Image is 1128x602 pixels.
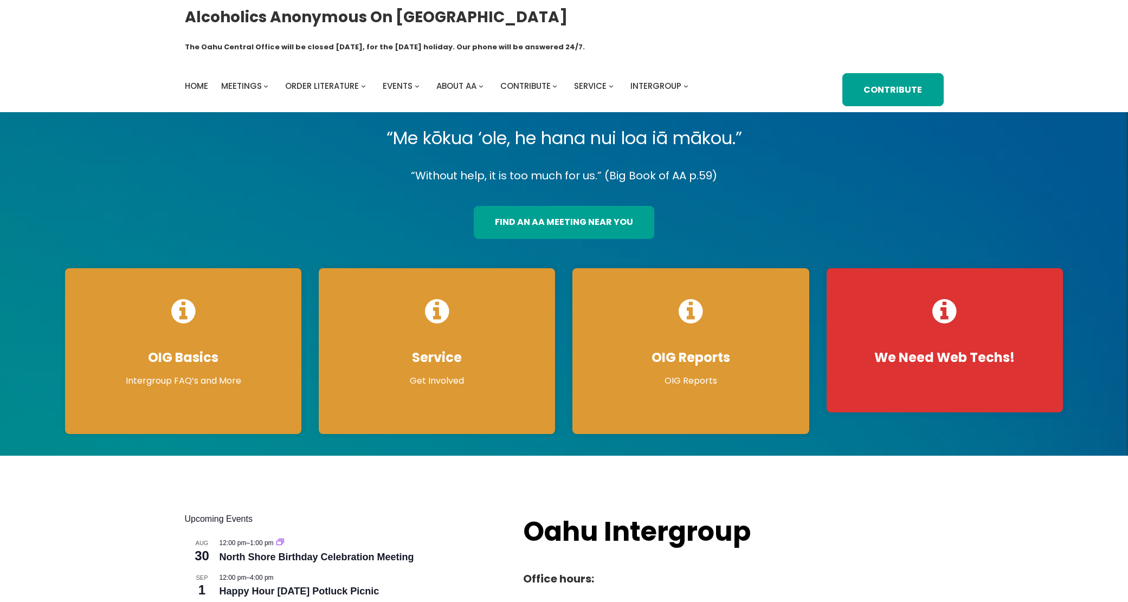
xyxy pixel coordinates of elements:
[220,552,414,563] a: North Shore Birthday Celebration Meeting
[221,80,262,92] span: Meetings
[500,80,551,92] span: Contribute
[330,349,544,366] h4: Service
[220,539,247,547] span: 12:00 pm
[842,73,944,106] a: Contribute
[684,83,688,88] button: Intergroup submenu
[415,83,420,88] button: Events submenu
[523,571,594,586] strong: Office hours:
[76,349,291,366] h4: OIG Basics
[185,547,220,565] span: 30
[436,80,476,92] span: About AA
[837,349,1052,366] h4: We Need Web Techs!
[474,206,655,239] a: find an aa meeting near you
[436,79,476,94] a: About AA
[220,539,275,547] time: –
[552,83,557,88] button: Contribute submenu
[185,4,568,30] a: Alcoholics Anonymous on [GEOGRAPHIC_DATA]
[56,166,1072,185] p: “Without help, it is too much for us.” (Big Book of AA p.59)
[523,513,784,551] h2: Oahu Intergroup
[574,79,607,94] a: Service
[56,123,1072,153] p: “Me kōkua ‘ole, he hana nui loa iā mākou.”
[630,80,681,92] span: Intergroup
[185,79,208,94] a: Home
[276,539,284,547] a: Event series: North Shore Birthday Celebration Meeting
[185,581,220,599] span: 1
[479,83,484,88] button: About AA submenu
[185,80,208,92] span: Home
[220,574,274,581] time: –
[185,79,692,94] nav: Intergroup
[221,79,262,94] a: Meetings
[330,374,544,387] p: Get Involved
[263,83,268,88] button: Meetings submenu
[185,573,220,582] span: Sep
[574,80,607,92] span: Service
[383,79,412,94] a: Events
[185,513,502,526] h2: Upcoming Events
[609,83,614,88] button: Service submenu
[583,349,798,366] h4: OIG Reports
[185,539,220,548] span: Aug
[250,539,273,547] span: 1:00 pm
[361,83,366,88] button: Order Literature submenu
[185,42,585,53] h1: The Oahu Central Office will be closed [DATE], for the [DATE] holiday. Our phone will be answered...
[250,574,273,581] span: 4:00 pm
[583,374,798,387] p: OIG Reports
[630,79,681,94] a: Intergroup
[76,374,291,387] p: Intergroup FAQ’s and More
[220,586,379,597] a: Happy Hour [DATE] Potluck Picnic
[285,80,359,92] span: Order Literature
[383,80,412,92] span: Events
[220,574,247,581] span: 12:00 pm
[500,79,551,94] a: Contribute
